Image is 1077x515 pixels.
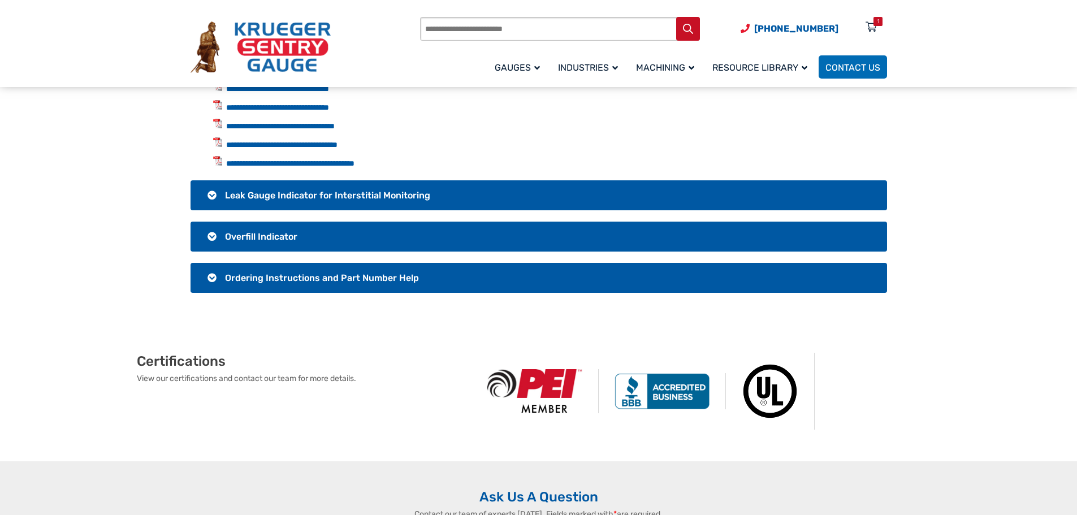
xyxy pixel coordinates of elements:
span: Contact Us [825,62,880,73]
span: Gauges [495,62,540,73]
span: [PHONE_NUMBER] [754,23,838,34]
span: Overfill Indicator [225,231,297,242]
a: Machining [629,54,706,80]
span: Resource Library [712,62,807,73]
span: Ordering Instructions and Part Number Help [225,272,419,283]
img: PEI Member [472,369,599,413]
a: Contact Us [819,55,887,79]
a: Phone Number (920) 434-8860 [741,21,838,36]
a: Industries [551,54,629,80]
a: Gauges [488,54,551,80]
img: BBB [599,373,726,409]
img: Underwriters Laboratories [726,353,815,430]
h2: Certifications [137,353,472,370]
a: Resource Library [706,54,819,80]
div: 1 [877,17,879,26]
img: Krueger Sentry Gauge [191,21,331,73]
span: Industries [558,62,618,73]
p: View our certifications and contact our team for more details. [137,373,472,384]
span: Leak Gauge Indicator for Interstitial Monitoring [225,190,430,201]
span: Machining [636,62,694,73]
h2: Ask Us A Question [191,488,887,505]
